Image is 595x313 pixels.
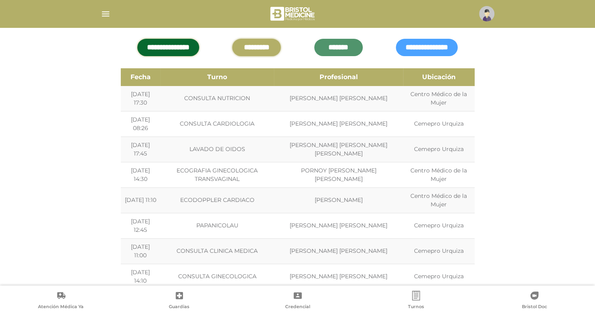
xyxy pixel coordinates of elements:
[274,187,403,213] td: [PERSON_NAME]
[274,213,403,238] td: [PERSON_NAME] [PERSON_NAME]
[274,238,403,264] td: [PERSON_NAME] [PERSON_NAME]
[274,264,403,289] td: [PERSON_NAME] [PERSON_NAME]
[121,187,161,213] td: [DATE] 11:10
[121,68,161,86] th: Fecha
[403,86,475,111] td: Centro Médico de la Mujer
[38,304,84,311] span: Atención Médica Ya
[169,304,189,311] span: Guardias
[160,264,274,289] td: CONSULTA GINECOLOGICA
[121,264,161,289] td: [DATE] 14:10
[160,213,274,238] td: PAPANICOLAU
[238,291,357,311] a: Credencial
[357,291,475,311] a: Turnos
[274,137,403,162] td: [PERSON_NAME] [PERSON_NAME] [PERSON_NAME]
[160,187,274,213] td: ECODOPPLER CARDIACO
[475,291,593,311] a: Bristol Doc
[121,137,161,162] td: [DATE] 17:45
[285,304,310,311] span: Credencial
[403,111,475,137] td: Cemepro Urquiza
[274,111,403,137] td: [PERSON_NAME] [PERSON_NAME]
[121,86,161,111] td: [DATE] 17:30
[2,291,120,311] a: Atención Médica Ya
[160,238,274,264] td: CONSULTA CLINICA MEDICA
[160,111,274,137] td: CONSULTA CARDIOLOGIA
[160,162,274,187] td: ECOGRAFIA GINECOLOGICA TRANSVAGINAL
[121,162,161,187] td: [DATE] 14:30
[121,111,161,137] td: [DATE] 08:26
[121,213,161,238] td: [DATE] 12:45
[403,68,475,86] th: Ubicación
[403,162,475,187] td: Centro Médico de la Mujer
[274,68,403,86] th: Profesional
[160,137,274,162] td: LAVADO DE OIDOS
[120,291,238,311] a: Guardias
[274,162,403,187] td: PORNOY [PERSON_NAME] [PERSON_NAME]
[403,213,475,238] td: Cemepro Urquiza
[160,68,274,86] th: Turno
[522,304,547,311] span: Bristol Doc
[403,187,475,213] td: Centro Médico de la Mujer
[269,4,317,23] img: bristol-medicine-blanco.png
[121,238,161,264] td: [DATE] 11:00
[160,86,274,111] td: CONSULTA NUTRICION
[403,264,475,289] td: Cemepro Urquiza
[479,6,494,21] img: profile-placeholder.svg
[408,304,424,311] span: Turnos
[274,86,403,111] td: [PERSON_NAME] [PERSON_NAME]
[101,9,111,19] img: Cober_menu-lines-white.svg
[403,238,475,264] td: Cemepro Urquiza
[403,137,475,162] td: Cemepro Urquiza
